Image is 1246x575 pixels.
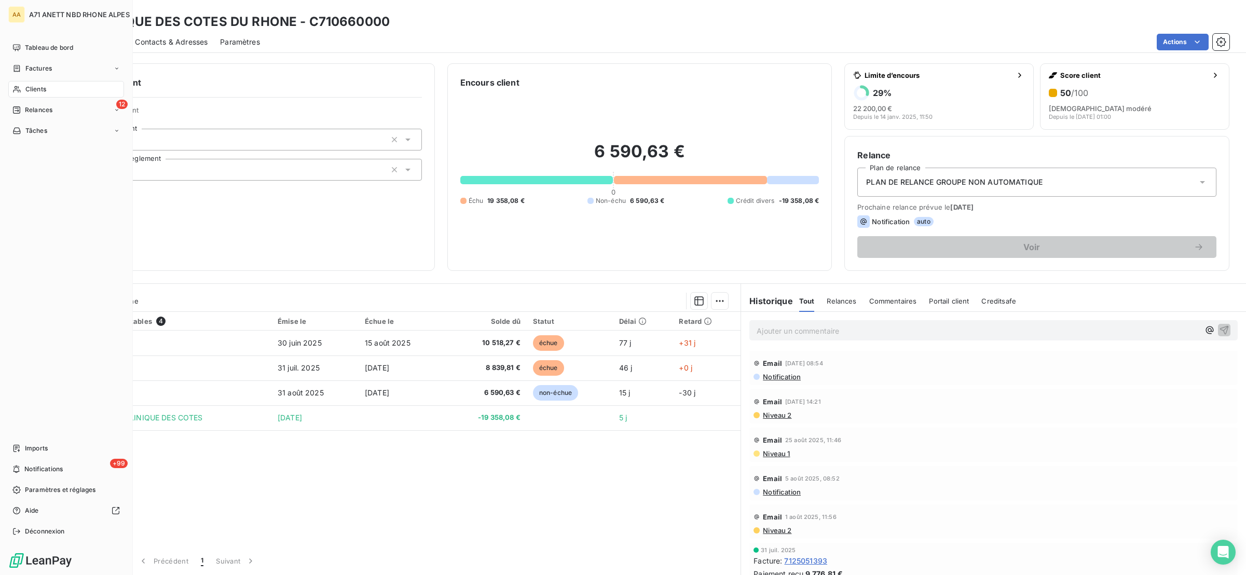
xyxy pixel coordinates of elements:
button: Précédent [132,550,195,572]
span: [DATE] [365,363,389,372]
span: Portail client [929,297,969,305]
div: Échue le [365,317,439,325]
span: A71 ANETT NBD RHONE ALPES [29,10,130,19]
span: Relances [827,297,856,305]
span: 31 juil. 2025 [278,363,320,372]
span: Niveau 2 [762,526,791,535]
span: Facture : [754,555,782,566]
span: 5 j [619,413,627,422]
span: Relances [25,105,52,115]
span: Imports [25,444,48,453]
span: [DATE] 14:21 [785,399,821,405]
span: [DATE] [950,203,974,211]
span: Factures [25,64,52,73]
span: 12 [116,100,128,109]
span: Crédit divers [736,196,775,206]
button: Limite d’encours29%22 200,00 €Depuis le 14 janv. 2025, 11:50 [844,63,1034,130]
span: Clients [25,85,46,94]
span: Prochaine relance prévue le [857,203,1216,211]
span: non-échue [533,385,578,401]
span: 1 [201,556,203,566]
span: Propriétés Client [84,106,422,120]
span: 15 août 2025 [365,338,410,347]
div: Statut [533,317,607,325]
span: 6 590,63 € [451,388,521,398]
div: Solde dû [451,317,521,325]
span: Email [763,474,782,483]
span: Score client [1060,71,1207,79]
span: 5 août 2025, 08:52 [785,475,840,482]
span: Email [763,436,782,444]
span: 7125051393 [784,555,827,566]
h6: Encours client [460,76,519,89]
div: Open Intercom Messenger [1211,540,1236,565]
span: 46 j [619,363,633,372]
span: Niveau 1 [762,449,790,458]
img: Logo LeanPay [8,552,73,569]
span: 4 [156,317,166,326]
span: Email [763,513,782,521]
span: échue [533,335,564,351]
span: +99 [110,459,128,468]
span: Contacts & Adresses [135,37,208,47]
span: 30 juin 2025 [278,338,322,347]
span: 31 juil. 2025 [761,547,796,553]
span: [DATE] [278,413,302,422]
button: Suivant [210,550,262,572]
button: Voir [857,236,1216,258]
div: Délai [619,317,667,325]
span: /100 [1071,88,1088,98]
span: 19 358,08 € [487,196,525,206]
span: [DATE] [365,388,389,397]
button: 1 [195,550,210,572]
span: 31 août 2025 [278,388,324,397]
span: Déconnexion [25,527,65,536]
div: Émise le [278,317,352,325]
h6: Relance [857,149,1216,161]
span: [DATE] 08:54 [785,360,823,366]
span: 1 août 2025, 11:56 [785,514,837,520]
a: Aide [8,502,124,519]
span: Tâches [25,126,47,135]
span: 25 août 2025, 11:46 [785,437,841,443]
span: Notifications [24,464,63,474]
span: Non-échu [596,196,626,206]
div: Pièces comptables [87,317,265,326]
span: Creditsafe [981,297,1016,305]
span: 0 [611,188,615,196]
span: Tout [799,297,815,305]
div: Retard [679,317,734,325]
span: 8 839,81 € [451,363,521,373]
h6: 29 % [873,88,892,98]
span: VIRT reglt CLINIQUE DES COTES [87,413,202,422]
span: Échu [469,196,484,206]
span: +0 j [679,363,692,372]
span: échue [533,360,564,376]
span: +31 j [679,338,695,347]
span: -19 358,08 € [451,413,521,423]
span: Notification [872,217,910,226]
h6: Historique [741,295,793,307]
h3: CLINIQUE DES COTES DU RHONE - C710660000 [91,12,390,31]
span: Aide [25,506,39,515]
button: Actions [1157,34,1209,50]
span: PLAN DE RELANCE GROUPE NON AUTOMATIQUE [866,177,1043,187]
span: Paramètres [220,37,260,47]
span: [DEMOGRAPHIC_DATA] modéré [1049,104,1152,113]
span: -19 358,08 € [779,196,819,206]
h6: Informations client [63,76,422,89]
span: Limite d’encours [865,71,1011,79]
span: 6 590,63 € [630,196,665,206]
h2: 6 590,63 € [460,141,819,172]
span: Email [763,359,782,367]
span: Voir [870,243,1194,251]
span: 22 200,00 € [853,104,892,113]
span: Email [763,398,782,406]
h6: 50 [1060,88,1088,98]
span: Commentaires [869,297,917,305]
span: 15 j [619,388,631,397]
span: Notification [762,373,801,381]
span: 77 j [619,338,632,347]
span: 10 518,27 € [451,338,521,348]
div: AA [8,6,25,23]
